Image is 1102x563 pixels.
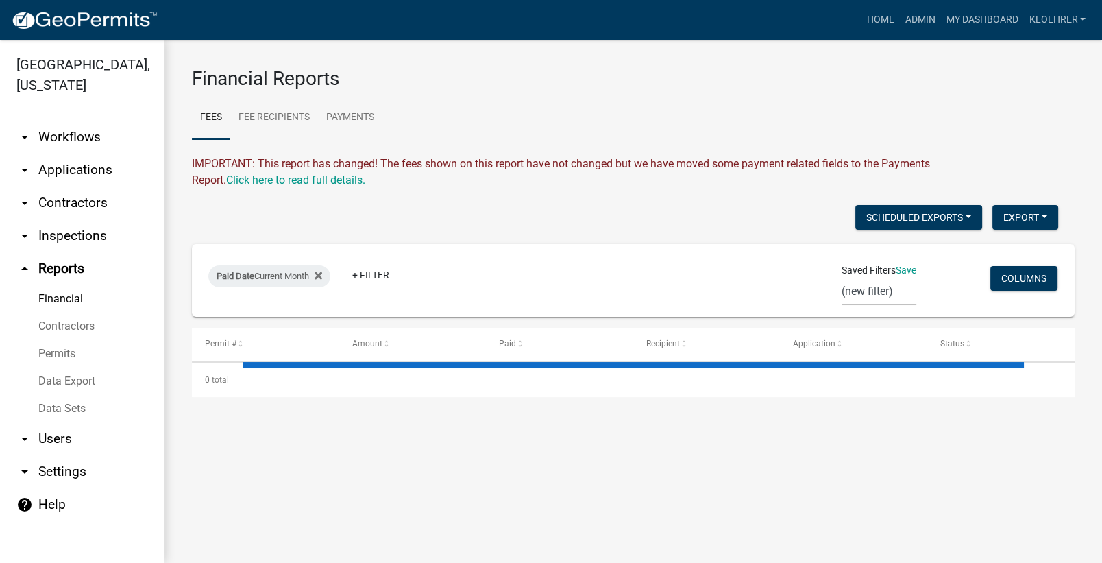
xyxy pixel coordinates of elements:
datatable-header-cell: Amount [339,328,487,361]
div: IMPORTANT: This report has changed! The fees shown on this report have not changed but we have mo... [192,156,1075,189]
a: My Dashboard [940,7,1023,33]
a: Fee Recipients [230,96,318,140]
i: arrow_drop_up [16,261,33,277]
i: arrow_drop_down [16,162,33,178]
span: Paid Date [217,271,254,281]
datatable-header-cell: Status [927,328,1075,361]
span: Recipient [646,339,680,348]
h3: Financial Reports [192,67,1075,91]
i: help [16,496,33,513]
a: Save [896,265,916,276]
div: 0 total [192,363,1075,397]
button: Export [992,205,1058,230]
i: arrow_drop_down [16,129,33,145]
a: + Filter [341,263,400,287]
i: arrow_drop_down [16,431,33,447]
a: Payments [318,96,382,140]
a: Click here to read full details. [226,173,365,187]
span: Permit # [205,339,236,348]
span: Saved Filters [842,263,896,278]
wm-modal-confirm: Upcoming Changes to Daily Fees Report [226,173,365,187]
datatable-header-cell: Paid [486,328,633,361]
datatable-header-cell: Recipient [633,328,781,361]
button: Scheduled Exports [855,205,982,230]
div: Current Month [208,265,330,287]
a: Fees [192,96,230,140]
a: Admin [899,7,940,33]
button: Columns [990,266,1057,291]
span: Status [940,339,964,348]
datatable-header-cell: Application [780,328,927,361]
span: Paid [499,339,516,348]
span: Amount [352,339,382,348]
i: arrow_drop_down [16,464,33,480]
span: Application [793,339,835,348]
datatable-header-cell: Permit # [192,328,339,361]
a: kloehrer [1023,7,1091,33]
a: Home [861,7,899,33]
i: arrow_drop_down [16,195,33,211]
i: arrow_drop_down [16,228,33,244]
